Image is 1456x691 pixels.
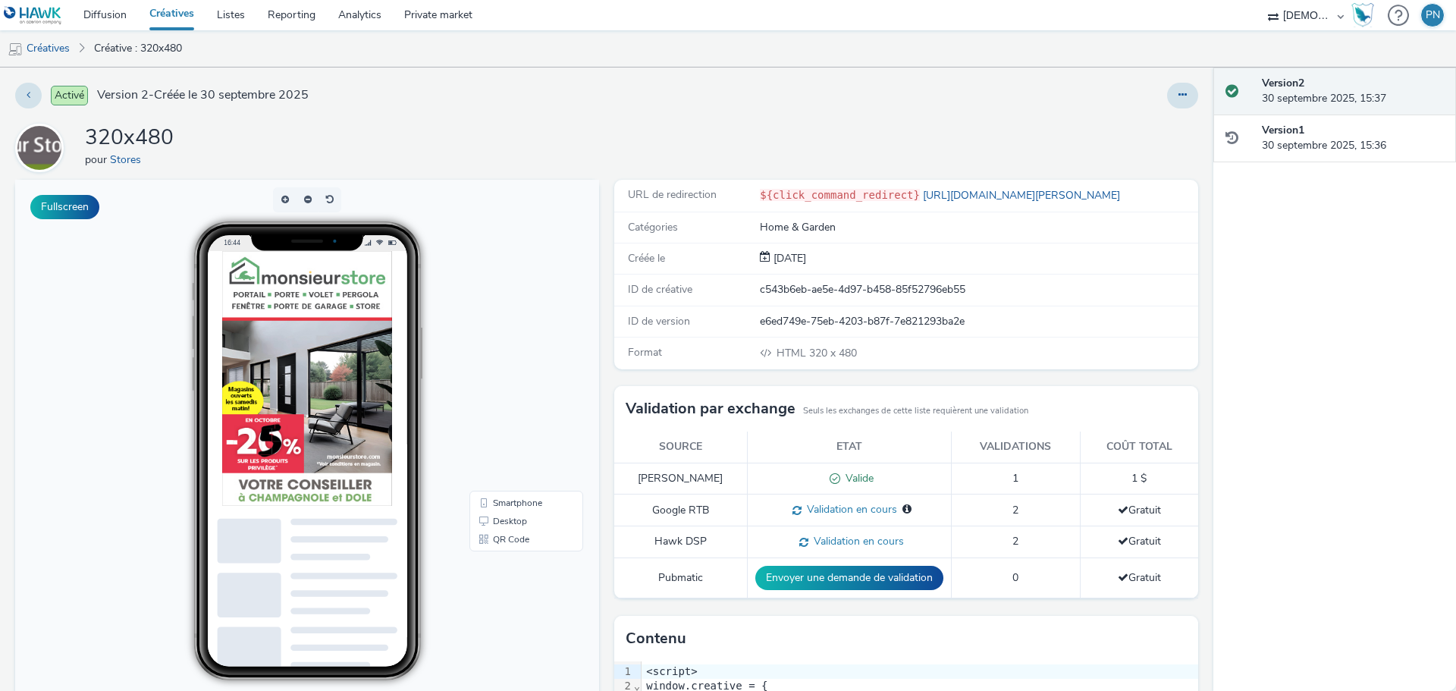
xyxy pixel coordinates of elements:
[457,332,565,350] li: Desktop
[51,86,88,105] span: Activé
[1012,471,1018,485] span: 1
[478,319,527,328] span: Smartphone
[760,220,1197,235] div: Home & Garden
[614,664,633,680] div: 1
[15,140,70,155] a: Stores
[85,152,110,167] span: pour
[1080,432,1198,463] th: Coût total
[1012,503,1018,517] span: 2
[30,195,99,219] button: Fullscreen
[1351,3,1374,27] img: Hawk Academy
[770,251,806,265] span: [DATE]
[770,251,806,266] div: Création 30 septembre 2025, 15:36
[1118,534,1161,548] span: Gratuit
[614,526,747,558] td: Hawk DSP
[628,220,678,234] span: Catégories
[777,346,809,360] span: HTML
[478,355,514,364] span: QR Code
[1118,503,1161,517] span: Gratuit
[920,188,1126,203] a: [URL][DOMAIN_NAME][PERSON_NAME]
[808,534,904,548] span: Validation en cours
[951,432,1080,463] th: Validations
[1012,570,1018,585] span: 0
[614,558,747,598] td: Pubmatic
[457,314,565,332] li: Smartphone
[1426,4,1440,27] div: PN
[628,282,692,297] span: ID de créative
[1262,123,1444,154] div: 30 septembre 2025, 15:36
[626,627,686,650] h3: Contenu
[626,397,795,420] h3: Validation par exchange
[1118,570,1161,585] span: Gratuit
[775,346,857,360] span: 320 x 480
[755,566,943,590] button: Envoyer une demande de validation
[614,463,747,495] td: [PERSON_NAME]
[760,314,1197,329] div: e6ed749e-75eb-4203-b87f-7e821293ba2e
[209,58,225,67] span: 16:44
[614,432,747,463] th: Source
[628,251,665,265] span: Créée le
[1351,3,1380,27] a: Hawk Academy
[1012,534,1018,548] span: 2
[628,187,717,202] span: URL de redirection
[110,152,147,167] a: Stores
[803,405,1028,417] small: Seuls les exchanges de cette liste requièrent une validation
[760,282,1197,297] div: c543b6eb-ae5e-4d97-b458-85f52796eb55
[457,350,565,369] li: QR Code
[628,345,662,360] span: Format
[1262,76,1304,90] strong: Version 2
[1262,123,1304,137] strong: Version 1
[1131,471,1147,485] span: 1 $
[478,337,512,346] span: Desktop
[628,314,690,328] span: ID de version
[642,664,1198,680] div: <script>
[17,126,61,170] img: Stores
[802,502,897,517] span: Validation en cours
[1262,76,1444,107] div: 30 septembre 2025, 15:37
[86,30,190,67] a: Créative : 320x480
[8,42,23,57] img: mobile
[840,471,874,485] span: Valide
[85,124,174,152] h1: 320x480
[614,495,747,526] td: Google RTB
[747,432,951,463] th: Etat
[760,189,920,201] code: ${click_command_redirect}
[4,6,62,25] img: undefined Logo
[97,86,309,104] span: Version 2 - Créée le 30 septembre 2025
